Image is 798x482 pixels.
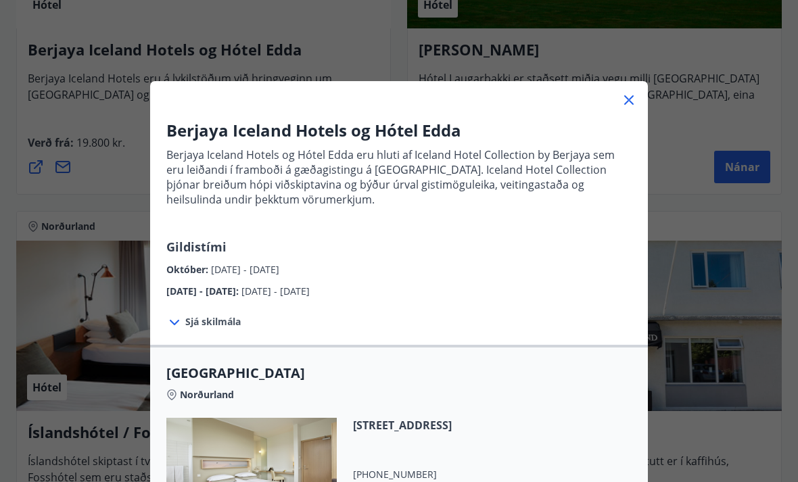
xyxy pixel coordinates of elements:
[241,285,310,297] span: [DATE] - [DATE]
[166,239,227,255] span: Gildistími
[185,315,241,329] span: Sjá skilmála
[353,418,511,433] span: [STREET_ADDRESS]
[180,388,234,402] span: Norðurland
[353,468,511,481] span: [PHONE_NUMBER]
[166,147,632,207] p: Berjaya Iceland Hotels og Hótel Edda eru hluti af Iceland Hotel Collection by Berjaya sem eru lei...
[211,263,279,276] span: [DATE] - [DATE]
[166,263,211,276] span: Október :
[166,364,632,383] span: [GEOGRAPHIC_DATA]
[166,285,241,297] span: [DATE] - [DATE] :
[166,119,632,142] h3: Berjaya Iceland Hotels og Hótel Edda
